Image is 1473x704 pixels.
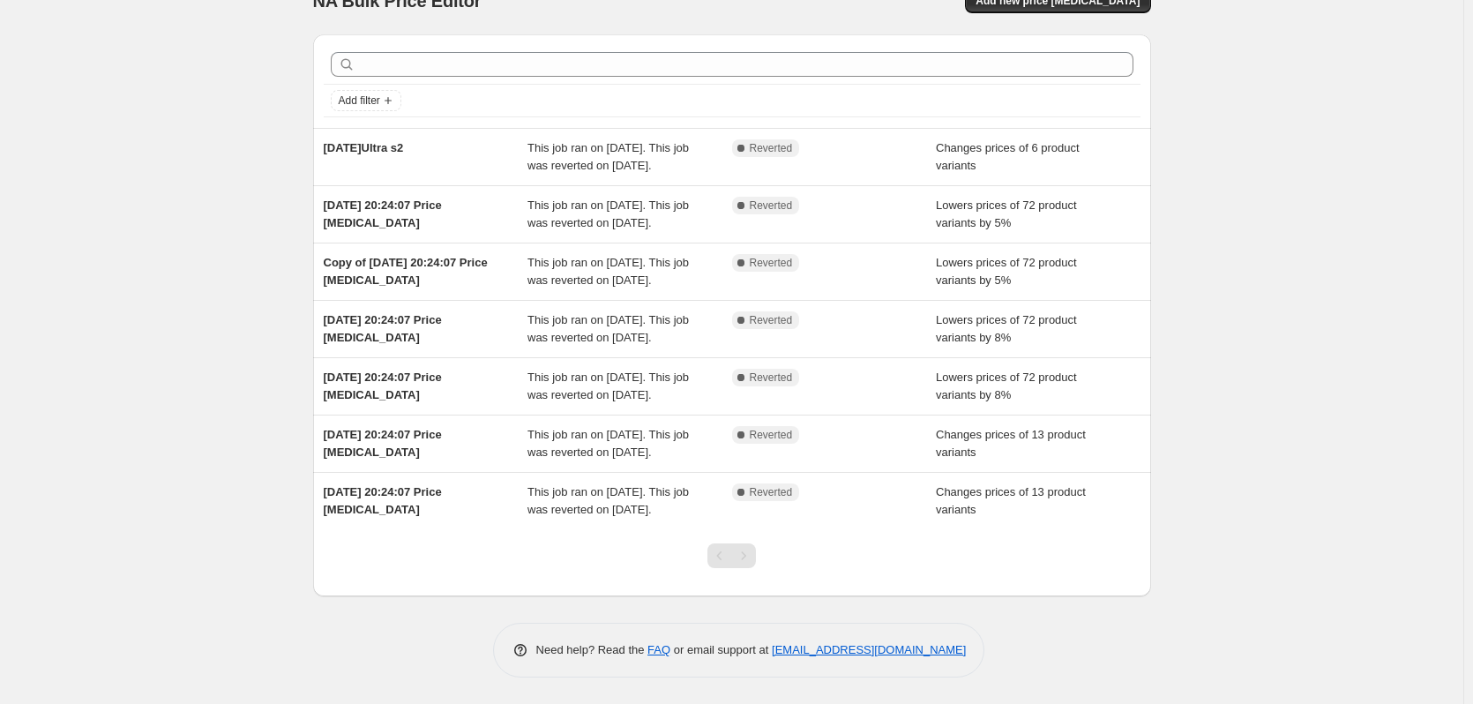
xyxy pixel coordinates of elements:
span: Reverted [750,371,793,385]
span: [DATE] 20:24:07 Price [MEDICAL_DATA] [324,198,442,229]
button: Add filter [331,90,401,111]
span: Need help? Read the [536,643,648,656]
span: Changes prices of 13 product variants [936,485,1086,516]
span: Changes prices of 13 product variants [936,428,1086,459]
span: [DATE]Ultra s2 [324,141,404,154]
span: This job ran on [DATE]. This job was reverted on [DATE]. [527,141,689,172]
span: Lowers prices of 72 product variants by 5% [936,198,1077,229]
span: Lowers prices of 72 product variants by 5% [936,256,1077,287]
span: Lowers prices of 72 product variants by 8% [936,313,1077,344]
span: Changes prices of 6 product variants [936,141,1080,172]
span: Reverted [750,198,793,213]
span: This job ran on [DATE]. This job was reverted on [DATE]. [527,256,689,287]
span: Reverted [750,141,793,155]
a: [EMAIL_ADDRESS][DOMAIN_NAME] [772,643,966,656]
span: Add filter [339,94,380,108]
span: Lowers prices of 72 product variants by 8% [936,371,1077,401]
span: [DATE] 20:24:07 Price [MEDICAL_DATA] [324,428,442,459]
span: Reverted [750,313,793,327]
span: This job ran on [DATE]. This job was reverted on [DATE]. [527,313,689,344]
span: Reverted [750,256,793,270]
span: [DATE] 20:24:07 Price [MEDICAL_DATA] [324,485,442,516]
span: or email support at [670,643,772,656]
nav: Pagination [707,543,756,568]
span: Copy of [DATE] 20:24:07 Price [MEDICAL_DATA] [324,256,488,287]
span: This job ran on [DATE]. This job was reverted on [DATE]. [527,198,689,229]
span: Reverted [750,485,793,499]
span: [DATE] 20:24:07 Price [MEDICAL_DATA] [324,313,442,344]
a: FAQ [647,643,670,656]
span: This job ran on [DATE]. This job was reverted on [DATE]. [527,428,689,459]
span: This job ran on [DATE]. This job was reverted on [DATE]. [527,371,689,401]
span: This job ran on [DATE]. This job was reverted on [DATE]. [527,485,689,516]
span: Reverted [750,428,793,442]
span: [DATE] 20:24:07 Price [MEDICAL_DATA] [324,371,442,401]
